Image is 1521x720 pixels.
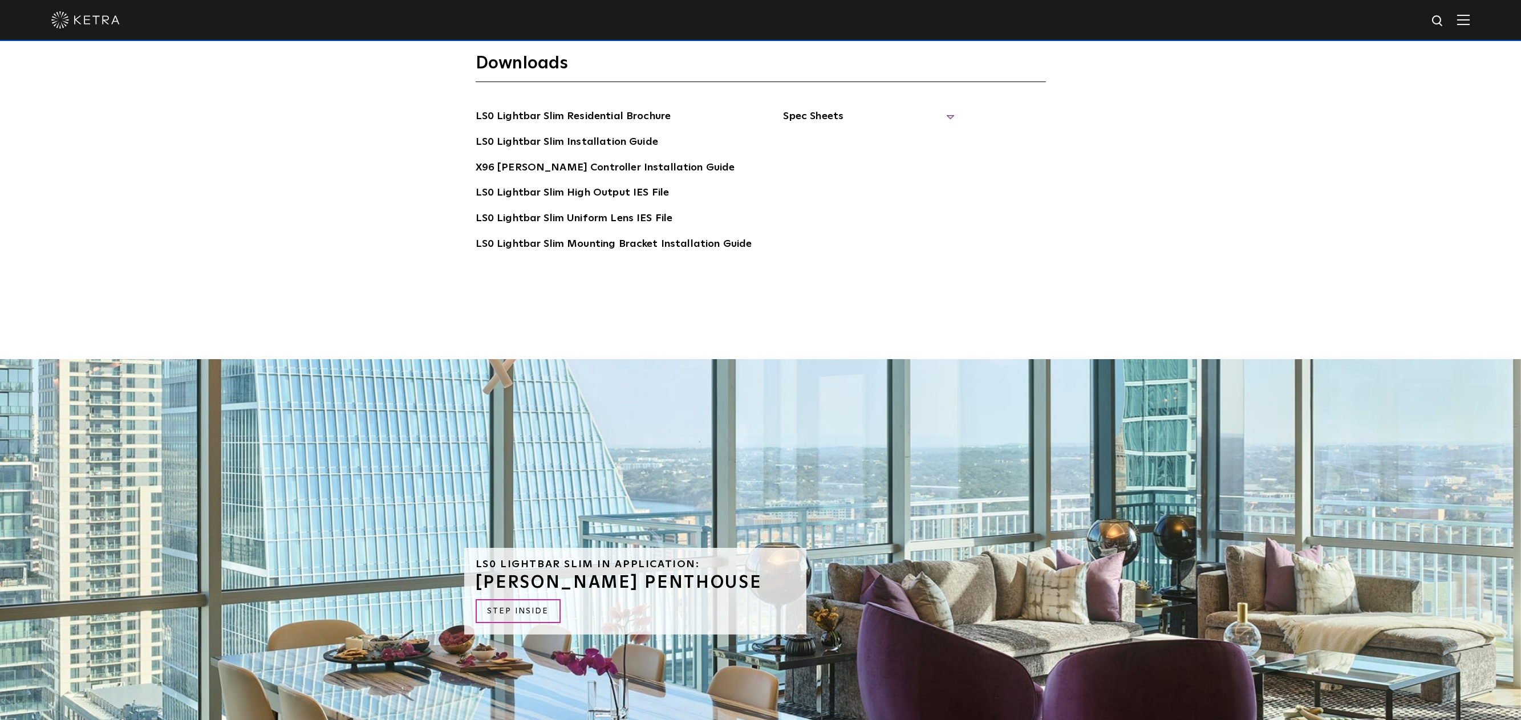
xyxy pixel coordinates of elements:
[476,185,670,203] a: LS0 Lightbar Slim High Output IES File
[476,210,673,229] a: LS0 Lightbar Slim Uniform Lens IES File
[476,134,658,152] a: LS0 Lightbar Slim Installation Guide
[51,11,120,29] img: ketra-logo-2019-white
[476,108,671,127] a: LS0 Lightbar Slim Residential Brochure
[1431,14,1445,29] img: search icon
[476,599,561,624] a: STEP INSIDE
[476,160,735,178] a: X96 [PERSON_NAME] Controller Installation Guide
[476,559,795,570] h6: LS0 Lightbar Slim in Application:
[1457,14,1470,25] img: Hamburger%20Nav.svg
[476,574,795,591] h3: [PERSON_NAME] PENTHOUSE
[783,108,954,133] span: Spec Sheets
[476,236,752,254] a: LS0 Lightbar Slim Mounting Bracket Installation Guide
[476,52,1046,82] h3: Downloads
